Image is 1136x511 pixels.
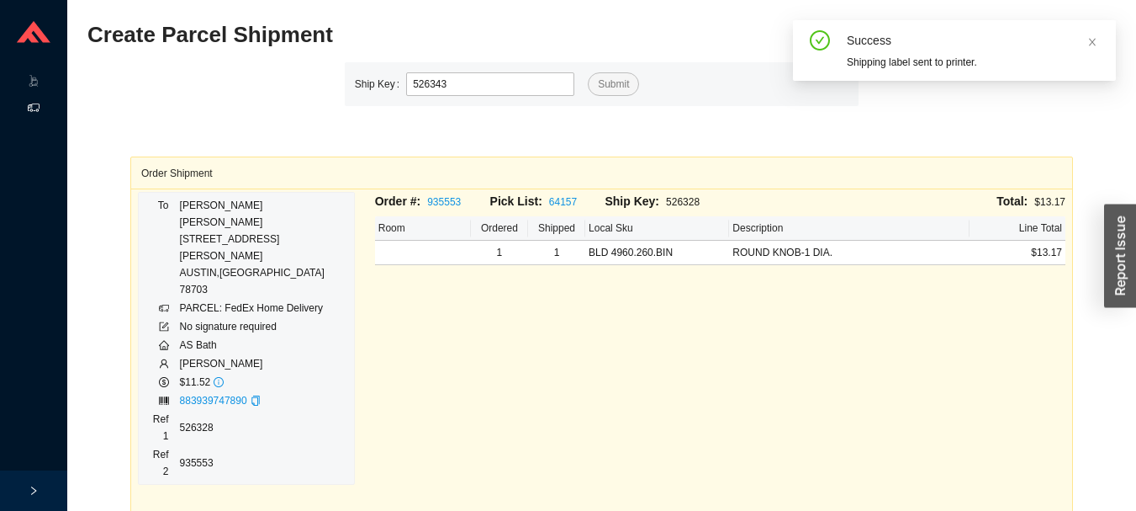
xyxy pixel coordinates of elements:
span: close [1087,37,1097,47]
td: 526328 [179,410,347,445]
span: info-circle [214,377,224,387]
div: ROUND KNOB-1 DIA. [732,244,965,261]
td: 1 [471,241,528,265]
td: [PERSON_NAME] [179,354,347,373]
td: $13.17 [970,241,1065,265]
td: BLD 4960.260.BIN [585,241,729,265]
span: Total: [996,194,1028,208]
td: No signature required [179,317,347,336]
div: Order Shipment [141,157,1062,189]
div: Shipping label sent to printer. [847,54,1102,71]
td: 935553 [179,445,347,481]
span: barcode [159,396,169,406]
span: copy [251,396,261,406]
span: dollar [159,377,169,387]
th: Shipped [528,216,585,241]
span: check-circle [810,30,830,54]
div: 526328 [605,192,720,211]
td: AS Bath [179,336,347,354]
span: right [29,486,39,496]
label: Ship Key [355,72,406,96]
span: Ship Key: [605,194,659,208]
td: $11.52 [179,373,347,391]
h2: Create Parcel Shipment [87,20,859,50]
th: Room [375,216,471,241]
td: Ref 1 [145,410,179,445]
a: 883939747890 [180,395,247,407]
span: Order #: [375,194,420,208]
div: Copy [251,392,261,409]
td: To [145,196,179,299]
a: 935553 [427,196,461,208]
div: $13.17 [720,192,1065,211]
button: Submit [588,72,639,96]
td: PARCEL: FedEx Home Delivery [179,299,347,317]
th: Local Sku [585,216,729,241]
td: 1 [528,241,585,265]
span: user [159,359,169,369]
span: form [159,322,169,332]
th: Description [729,216,969,241]
th: Ordered [471,216,528,241]
span: Pick List: [490,194,542,208]
td: Ref 2 [145,445,179,481]
div: Success [847,30,1102,51]
span: home [159,340,169,350]
a: 64157 [549,196,577,208]
div: [PERSON_NAME] [PERSON_NAME] [STREET_ADDRESS][PERSON_NAME] AUSTIN , [GEOGRAPHIC_DATA] 78703 [180,197,346,298]
th: Line Total [970,216,1065,241]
